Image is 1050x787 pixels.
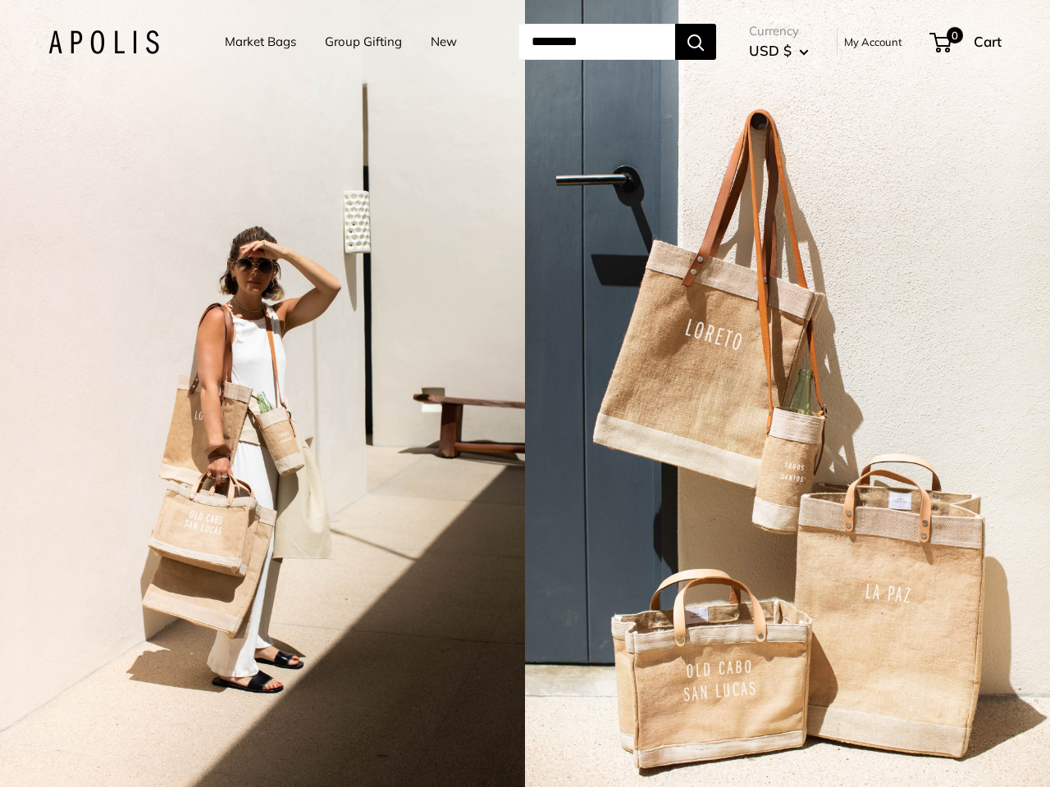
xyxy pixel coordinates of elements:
img: Apolis [48,30,159,54]
span: 0 [947,27,963,43]
a: New [431,30,457,53]
a: My Account [844,32,902,52]
a: Market Bags [225,30,296,53]
span: Currency [749,20,809,43]
a: Group Gifting [325,30,402,53]
button: Search [675,24,716,60]
span: Cart [974,33,1002,50]
a: 0 Cart [931,29,1002,55]
input: Search... [518,24,675,60]
span: USD $ [749,42,792,59]
button: USD $ [749,38,809,64]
